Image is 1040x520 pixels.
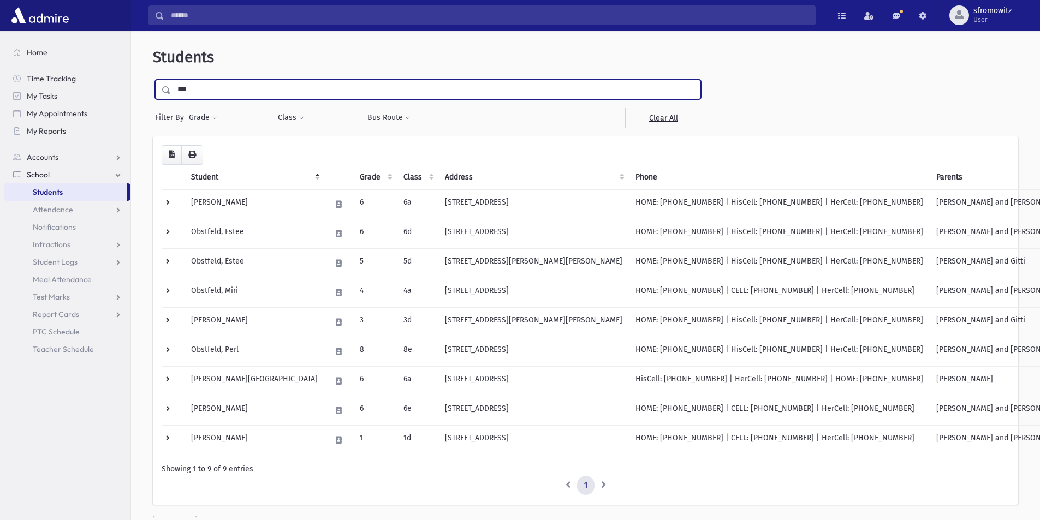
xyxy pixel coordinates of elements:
span: Accounts [27,152,58,162]
td: 3 [353,307,397,337]
th: Grade: activate to sort column ascending [353,165,397,190]
td: 5 [353,248,397,278]
td: HOME: [PHONE_NUMBER] | HisCell: [PHONE_NUMBER] | HerCell: [PHONE_NUMBER] [629,189,930,219]
a: Infractions [4,236,130,253]
button: Grade [188,108,218,128]
td: [PERSON_NAME] [185,425,324,455]
td: 5d [397,248,438,278]
td: HOME: [PHONE_NUMBER] | HisCell: [PHONE_NUMBER] | HerCell: [PHONE_NUMBER] [629,248,930,278]
td: HOME: [PHONE_NUMBER] | HisCell: [PHONE_NUMBER] | HerCell: [PHONE_NUMBER] [629,337,930,366]
a: Time Tracking [4,70,130,87]
th: Address: activate to sort column ascending [438,165,629,190]
td: 6 [353,366,397,396]
td: [PERSON_NAME] [185,396,324,425]
td: 1d [397,425,438,455]
span: Meal Attendance [33,274,92,284]
td: HOME: [PHONE_NUMBER] | CELL: [PHONE_NUMBER] | HerCell: [PHONE_NUMBER] [629,278,930,307]
td: 6a [397,189,438,219]
span: PTC Schedule [33,327,80,337]
td: HOME: [PHONE_NUMBER] | CELL: [PHONE_NUMBER] | HerCell: [PHONE_NUMBER] [629,425,930,455]
td: [PERSON_NAME][GEOGRAPHIC_DATA] [185,366,324,396]
td: [STREET_ADDRESS] [438,396,629,425]
td: 6 [353,219,397,248]
td: 4a [397,278,438,307]
button: Class [277,108,305,128]
span: User [973,15,1012,24]
button: Print [181,145,203,165]
td: HOME: [PHONE_NUMBER] | HisCell: [PHONE_NUMBER] | HerCell: [PHONE_NUMBER] [629,219,930,248]
img: AdmirePro [9,4,72,26]
td: 4 [353,278,397,307]
th: Class: activate to sort column ascending [397,165,438,190]
th: Student: activate to sort column descending [185,165,324,190]
a: Accounts [4,148,130,166]
button: CSV [162,145,182,165]
span: sfromowitz [973,7,1012,15]
a: Teacher Schedule [4,340,130,358]
span: School [27,170,50,180]
span: Notifications [33,222,76,232]
span: Infractions [33,240,70,249]
a: School [4,166,130,183]
span: Home [27,47,47,57]
td: 6a [397,366,438,396]
td: 3d [397,307,438,337]
a: Test Marks [4,288,130,306]
span: Attendance [33,205,73,214]
span: Time Tracking [27,74,76,83]
td: 6e [397,396,438,425]
td: 8e [397,337,438,366]
span: My Tasks [27,91,57,101]
a: Meal Attendance [4,271,130,288]
a: Report Cards [4,306,130,323]
a: PTC Schedule [4,323,130,340]
td: [STREET_ADDRESS][PERSON_NAME][PERSON_NAME] [438,307,629,337]
td: [STREET_ADDRESS] [438,337,629,366]
button: Bus Route [367,108,411,128]
a: Clear All [625,108,701,128]
span: Student Logs [33,257,78,267]
span: Students [153,48,214,66]
td: HOME: [PHONE_NUMBER] | CELL: [PHONE_NUMBER] | HerCell: [PHONE_NUMBER] [629,396,930,425]
td: Obstfeld, Perl [185,337,324,366]
td: 1 [353,425,397,455]
td: [STREET_ADDRESS] [438,219,629,248]
td: 8 [353,337,397,366]
input: Search [164,5,815,25]
a: My Reports [4,122,130,140]
span: My Appointments [27,109,87,118]
span: Test Marks [33,292,70,302]
a: My Tasks [4,87,130,105]
td: [PERSON_NAME] [185,189,324,219]
td: [STREET_ADDRESS] [438,425,629,455]
a: Attendance [4,201,130,218]
th: Phone [629,165,930,190]
a: Home [4,44,130,61]
div: Showing 1 to 9 of 9 entries [162,463,1009,475]
span: Report Cards [33,309,79,319]
td: 6 [353,396,397,425]
td: HisCell: [PHONE_NUMBER] | HerCell: [PHONE_NUMBER] | HOME: [PHONE_NUMBER] [629,366,930,396]
span: Teacher Schedule [33,344,94,354]
a: Student Logs [4,253,130,271]
a: 1 [577,476,595,495]
td: [STREET_ADDRESS] [438,189,629,219]
td: [STREET_ADDRESS] [438,366,629,396]
td: 6d [397,219,438,248]
td: [PERSON_NAME] [185,307,324,337]
a: Notifications [4,218,130,236]
td: Obstfeld, Estee [185,248,324,278]
td: 6 [353,189,397,219]
td: Obstfeld, Estee [185,219,324,248]
td: [STREET_ADDRESS][PERSON_NAME][PERSON_NAME] [438,248,629,278]
span: My Reports [27,126,66,136]
span: Filter By [155,112,188,123]
td: Obstfeld, Miri [185,278,324,307]
span: Students [33,187,63,197]
a: Students [4,183,127,201]
a: My Appointments [4,105,130,122]
td: HOME: [PHONE_NUMBER] | HisCell: [PHONE_NUMBER] | HerCell: [PHONE_NUMBER] [629,307,930,337]
td: [STREET_ADDRESS] [438,278,629,307]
